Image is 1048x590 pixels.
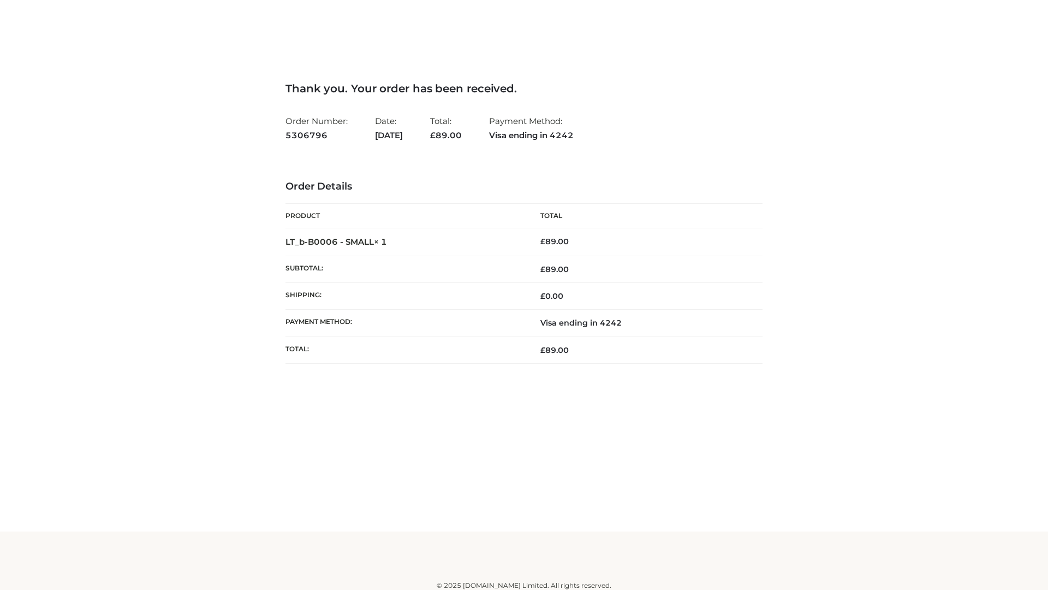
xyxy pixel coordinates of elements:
li: Total: [430,111,462,145]
li: Payment Method: [489,111,574,145]
th: Payment method: [285,310,524,337]
h3: Thank you. Your order has been received. [285,82,763,95]
strong: LT_b-B0006 - SMALL [285,237,387,247]
th: Subtotal: [285,256,524,282]
span: £ [540,264,545,274]
span: £ [540,237,545,246]
span: £ [430,130,436,140]
strong: Visa ending in 4242 [489,128,574,143]
bdi: 89.00 [540,237,569,246]
strong: [DATE] [375,128,403,143]
strong: × 1 [374,237,387,247]
h3: Order Details [285,181,763,193]
th: Product [285,204,524,228]
strong: 5306796 [285,128,348,143]
span: 89.00 [540,345,569,355]
th: Total [524,204,763,228]
bdi: 0.00 [540,291,563,301]
li: Date: [375,111,403,145]
th: Total: [285,337,524,363]
th: Shipping: [285,283,524,310]
td: Visa ending in 4242 [524,310,763,337]
span: £ [540,345,545,355]
span: 89.00 [430,130,462,140]
li: Order Number: [285,111,348,145]
span: £ [540,291,545,301]
span: 89.00 [540,264,569,274]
